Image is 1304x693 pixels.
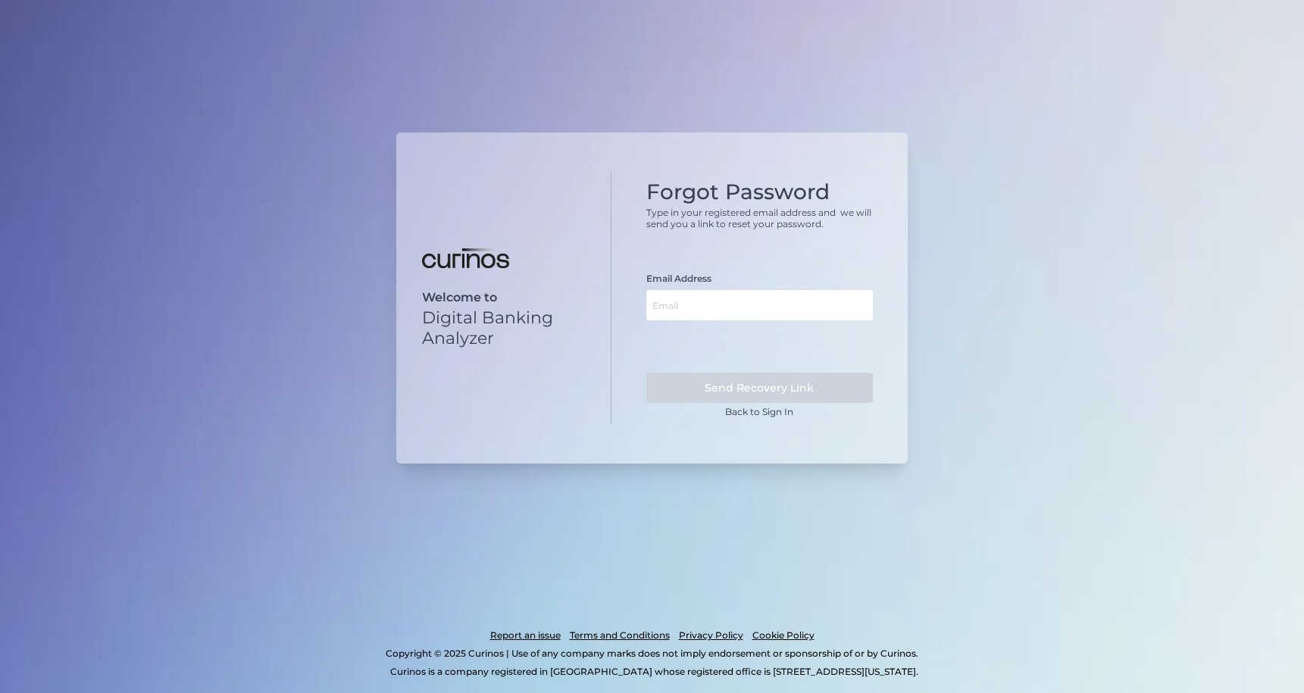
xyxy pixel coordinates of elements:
p: Copyright © 2025 Curinos | Use of any company marks does not imply endorsement or sponsorship of ... [74,645,1230,663]
a: Back to Sign In [725,406,793,417]
button: Send Recovery Link [646,373,874,403]
input: Email [646,290,874,320]
img: Digital Banking Analyzer [422,248,509,268]
p: Curinos is a company registered in [GEOGRAPHIC_DATA] whose registered office is [STREET_ADDRESS][... [79,663,1230,681]
label: Email Address [646,273,711,284]
p: Digital Banking Analyzer [422,307,585,348]
a: Terms and Conditions [570,626,670,645]
a: Cookie Policy [752,626,815,645]
a: Report an issue [490,626,561,645]
h1: Forgot Password [646,179,874,205]
p: Welcome to [422,290,585,304]
p: Type in your registered email address and we will send you a link to reset your password. [646,207,874,229]
a: Privacy Policy [679,626,743,645]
